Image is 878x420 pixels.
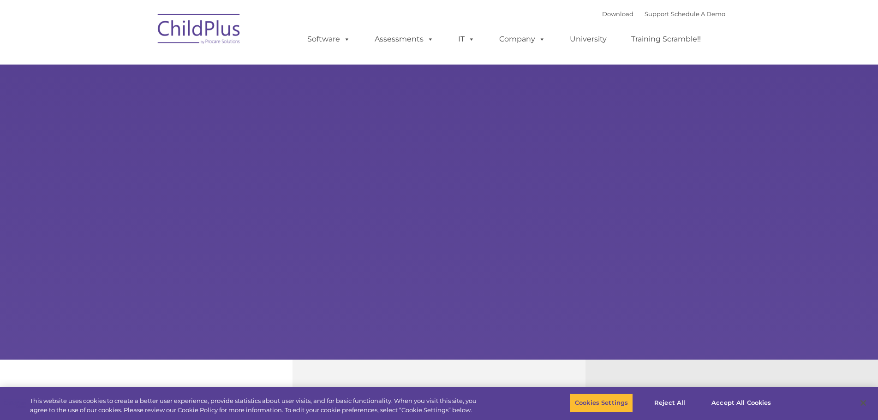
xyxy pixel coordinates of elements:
a: Assessments [365,30,443,48]
a: Support [645,10,669,18]
div: This website uses cookies to create a better user experience, provide statistics about user visit... [30,396,483,414]
button: Close [853,393,873,413]
img: ChildPlus by Procare Solutions [153,7,245,53]
a: Training Scramble!! [622,30,710,48]
font: | [602,10,725,18]
button: Reject All [641,393,699,413]
a: University [561,30,616,48]
button: Cookies Settings [570,393,633,413]
a: Software [298,30,359,48]
a: Company [490,30,555,48]
button: Accept All Cookies [706,393,776,413]
a: Schedule A Demo [671,10,725,18]
a: IT [449,30,484,48]
a: Download [602,10,633,18]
